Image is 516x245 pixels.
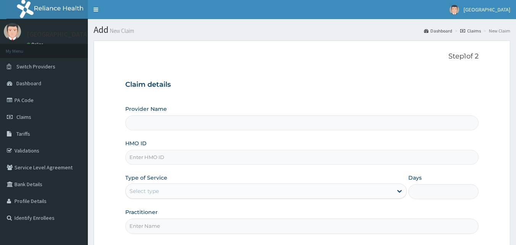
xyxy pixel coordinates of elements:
[125,105,167,113] label: Provider Name
[482,28,510,34] li: New Claim
[450,5,459,15] img: User Image
[125,81,479,89] h3: Claim details
[16,63,55,70] span: Switch Providers
[125,52,479,61] p: Step 1 of 2
[16,114,31,120] span: Claims
[94,25,510,35] h1: Add
[408,174,422,182] label: Days
[125,150,479,165] input: Enter HMO ID
[27,31,90,38] p: [GEOGRAPHIC_DATA]
[464,6,510,13] span: [GEOGRAPHIC_DATA]
[125,174,167,182] label: Type of Service
[27,42,45,47] a: Online
[424,28,452,34] a: Dashboard
[108,28,134,34] small: New Claim
[16,130,30,137] span: Tariffs
[129,187,159,195] div: Select type
[125,140,147,147] label: HMO ID
[460,28,481,34] a: Claims
[125,219,479,234] input: Enter Name
[16,80,41,87] span: Dashboard
[4,23,21,40] img: User Image
[125,208,158,216] label: Practitioner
